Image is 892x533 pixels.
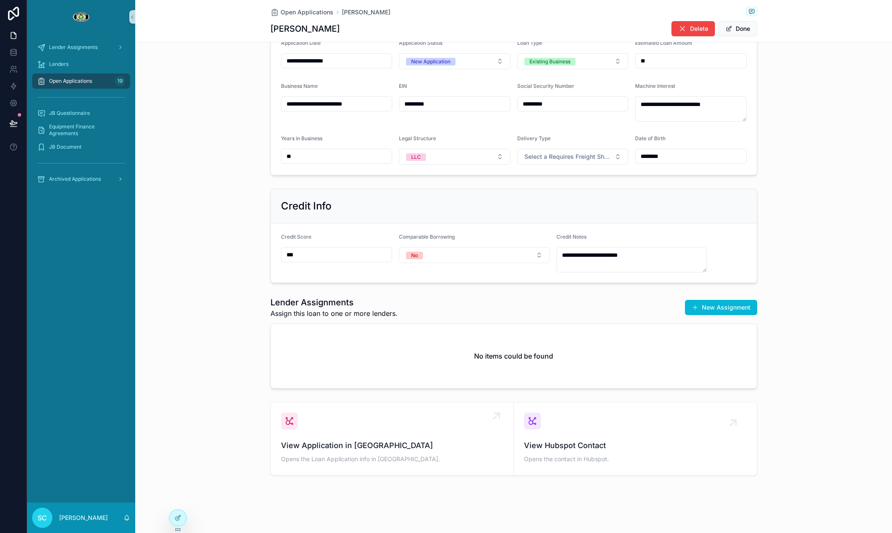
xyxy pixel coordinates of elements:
[685,300,757,315] button: New Assignment
[556,234,586,240] span: Credit Notes
[517,149,629,165] button: Select Button
[32,122,130,138] a: Equipment Finance Agreements
[399,149,510,165] button: Select Button
[270,8,333,16] a: Open Applications
[32,139,130,155] a: JB Document
[32,40,130,55] a: Lender Assignments
[49,123,122,137] span: Equipment Finance Agreements
[32,171,130,187] a: Archived Applications
[411,252,418,259] div: No
[517,83,574,89] span: Social Security Number
[72,10,90,24] img: App logo
[271,402,514,475] a: View Application in [GEOGRAPHIC_DATA]Opens the Loan Application info in [GEOGRAPHIC_DATA].
[115,76,125,86] div: 19
[690,24,708,33] span: Delete
[281,455,503,463] span: Opens the Loan Application info in [GEOGRAPHIC_DATA].
[32,106,130,121] a: JB Questionnaire
[281,135,322,141] span: Years in Business
[59,514,108,522] p: [PERSON_NAME]
[270,296,398,308] h1: Lender Assignments
[635,83,675,89] span: Machine Interest
[474,351,553,361] h2: No items could be found
[399,53,510,69] button: Select Button
[49,144,82,150] span: JB Document
[281,199,332,213] h2: Credit Info
[399,247,550,263] button: Select Button
[635,135,666,141] span: Date of Birth
[270,23,340,35] h1: [PERSON_NAME]
[399,135,436,141] span: Legal Structure
[281,83,318,89] span: Business Name
[281,234,311,240] span: Credit Score
[718,21,757,36] button: Done
[32,57,130,72] a: Lenders
[281,40,321,46] span: Application Date
[49,61,68,68] span: Lenders
[270,308,398,318] span: Assign this loan to one or more lenders.
[342,8,390,16] a: [PERSON_NAME]
[517,40,542,46] span: Loan Type
[49,44,98,51] span: Lender Assignments
[399,234,455,240] span: Comparable Borrowing
[281,8,333,16] span: Open Applications
[524,440,747,451] span: View Hubspot Contact
[49,110,90,117] span: JB Questionnaire
[671,21,715,36] button: Delete
[517,53,629,69] button: Select Button
[49,78,92,84] span: Open Applications
[524,455,747,463] span: Opens the contact in Hubspot.
[399,40,442,46] span: Application Status
[524,152,611,161] span: Select a Requires Freight Shipping?
[281,440,503,451] span: View Application in [GEOGRAPHIC_DATA]
[399,83,407,89] span: EIN
[517,135,551,141] span: Delivery Type
[529,58,570,65] div: Existing Business
[32,73,130,89] a: Open Applications19
[49,176,101,182] span: Archived Applications
[27,34,135,198] div: scrollable content
[411,153,421,161] div: LLC
[635,40,692,46] span: Estimated Loan Amount
[411,58,450,65] div: New Application
[38,513,47,523] span: SC
[514,402,757,475] a: View Hubspot ContactOpens the contact in Hubspot.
